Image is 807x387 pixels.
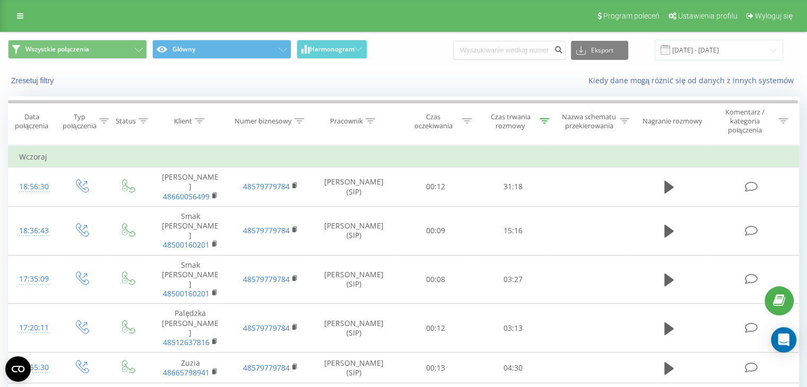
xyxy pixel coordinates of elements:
[771,327,796,353] div: Open Intercom Messenger
[311,304,397,353] td: [PERSON_NAME] (SIP)
[474,255,551,304] td: 03:27
[25,45,89,54] span: Wszystkie połączenia
[150,206,230,255] td: Smak [PERSON_NAME]
[235,117,292,126] div: Numer biznesowy
[174,117,192,126] div: Klient
[311,255,397,304] td: [PERSON_NAME] (SIP)
[19,357,47,378] div: 16:55:30
[163,240,210,250] a: 48500160201
[8,146,799,168] td: Wczoraj
[152,40,291,59] button: Główny
[311,168,397,207] td: [PERSON_NAME] (SIP)
[588,75,799,85] a: Kiedy dane mogą różnić się od danych z innych systemów
[330,117,363,126] div: Pracownik
[643,117,702,126] div: Nagranie rozmowy
[310,46,354,53] span: Harmonogram
[311,206,397,255] td: [PERSON_NAME] (SIP)
[714,108,776,135] div: Komentarz / kategoria połączenia
[474,304,551,353] td: 03:13
[19,318,47,338] div: 17:20:11
[163,337,210,347] a: 48512637816
[8,40,147,59] button: Wszystkie połączenia
[484,112,537,130] div: Czas trwania rozmowy
[8,112,55,130] div: Data połączenia
[297,40,367,59] button: Harmonogram
[5,356,31,382] button: Open CMP widget
[19,221,47,241] div: 18:36:43
[453,41,566,60] input: Wyszukiwanie według numeru
[397,353,474,383] td: 00:13
[243,225,290,235] a: 48579779784
[311,353,397,383] td: [PERSON_NAME] (SIP)
[116,117,136,126] div: Status
[397,255,474,304] td: 00:08
[561,112,617,130] div: Nazwa schematu przekierowania
[678,12,737,20] span: Ustawienia profilu
[163,367,210,377] a: 48665798941
[474,168,551,207] td: 31:18
[407,112,460,130] div: Czas oczekiwania
[474,353,551,383] td: 04:30
[19,269,47,289] div: 17:35:09
[243,363,290,373] a: 48579779784
[243,181,290,191] a: 48579779784
[63,112,96,130] div: Typ połączenia
[150,353,230,383] td: Zuzia
[163,288,210,298] a: 48500160201
[150,255,230,304] td: Smak [PERSON_NAME]
[150,168,230,207] td: [PERSON_NAME]
[397,168,474,207] td: 00:12
[243,274,290,284] a: 48579779784
[8,76,59,85] button: Zresetuj filtry
[755,12,793,20] span: Wyloguj się
[603,12,660,20] span: Program poleceń
[19,177,47,197] div: 18:56:30
[397,206,474,255] td: 00:09
[397,304,474,353] td: 00:12
[150,304,230,353] td: Palędzka [PERSON_NAME]
[571,41,628,60] button: Eksport
[163,191,210,201] a: 48660056499
[243,323,290,333] a: 48579779784
[474,206,551,255] td: 15:16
